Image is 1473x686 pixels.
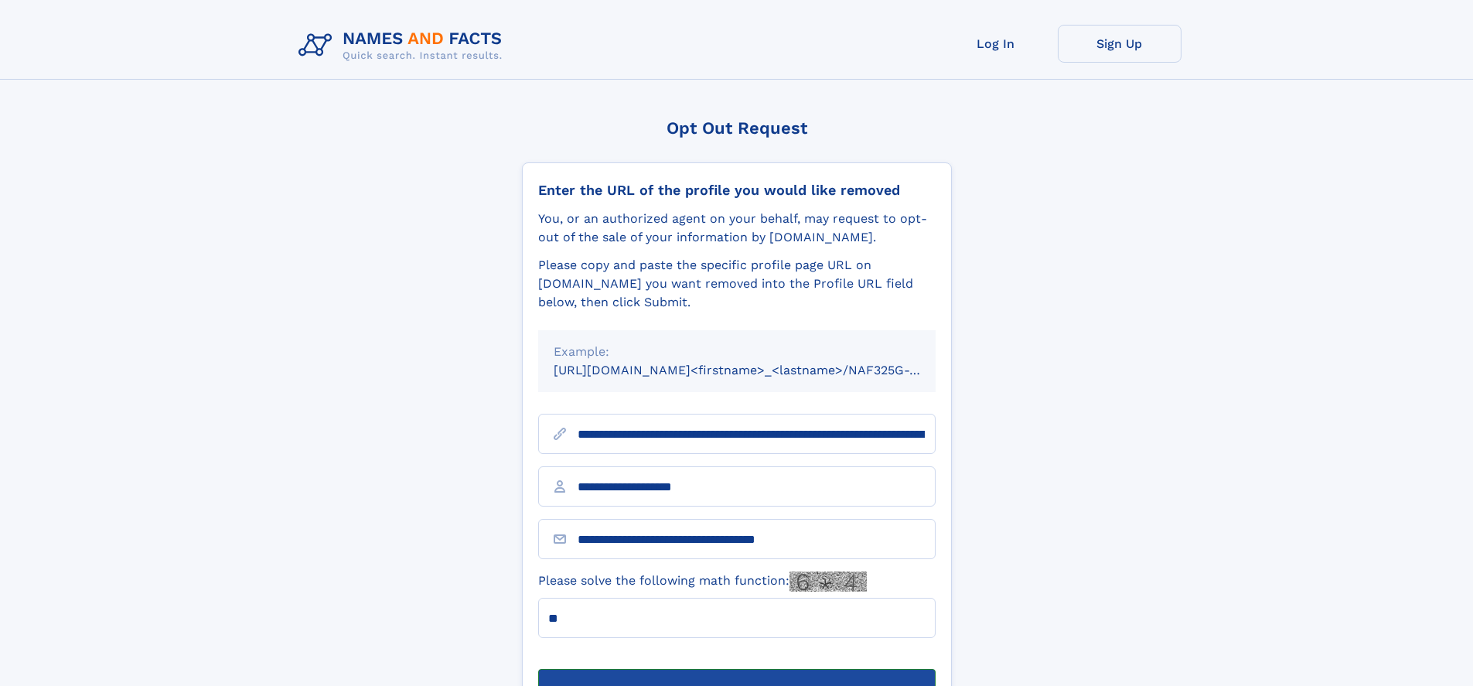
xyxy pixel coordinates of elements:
[554,363,965,377] small: [URL][DOMAIN_NAME]<firstname>_<lastname>/NAF325G-xxxxxxxx
[1058,25,1181,63] a: Sign Up
[292,25,515,67] img: Logo Names and Facts
[522,118,952,138] div: Opt Out Request
[538,182,936,199] div: Enter the URL of the profile you would like removed
[538,210,936,247] div: You, or an authorized agent on your behalf, may request to opt-out of the sale of your informatio...
[538,572,867,592] label: Please solve the following math function:
[538,256,936,312] div: Please copy and paste the specific profile page URL on [DOMAIN_NAME] you want removed into the Pr...
[934,25,1058,63] a: Log In
[554,343,920,361] div: Example:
